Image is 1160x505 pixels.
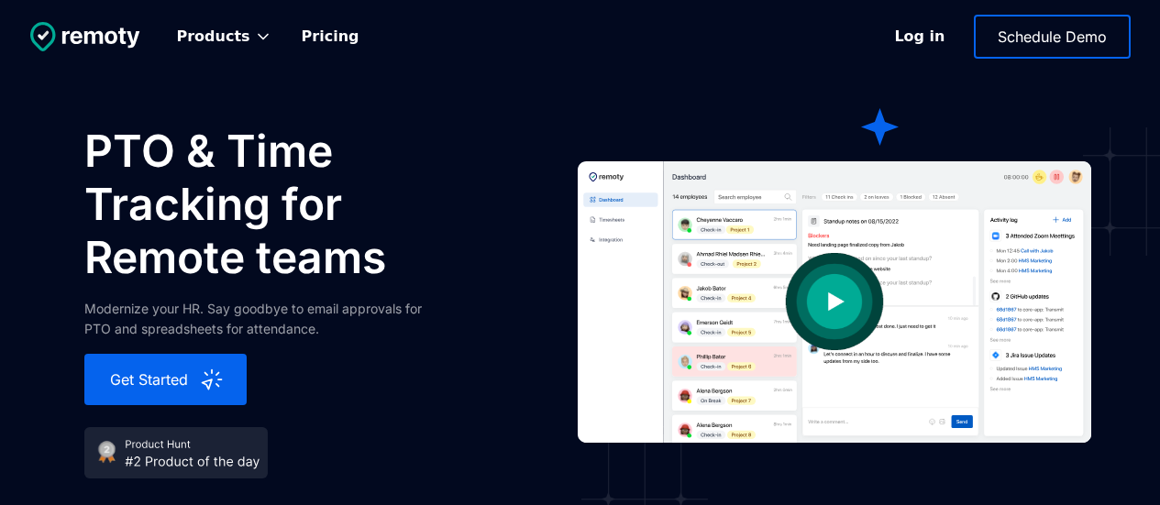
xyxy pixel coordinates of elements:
div: Get Started [103,368,199,390]
div: Modernize your HR. Say goodbye to email approvals for PTO and spreadsheets for attendance. [84,299,451,339]
a: open lightbox [578,125,1091,478]
div: Products [177,27,250,46]
a: Schedule Demo [974,15,1131,59]
a: Pricing [287,16,374,57]
h1: PTO & Time Tracking for Remote teams [84,125,470,284]
a: Get Started [84,354,247,405]
div: Products [162,16,287,57]
img: Untitled UI logotext [30,22,140,51]
div: Log in [894,26,945,48]
a: Log in [877,16,962,58]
